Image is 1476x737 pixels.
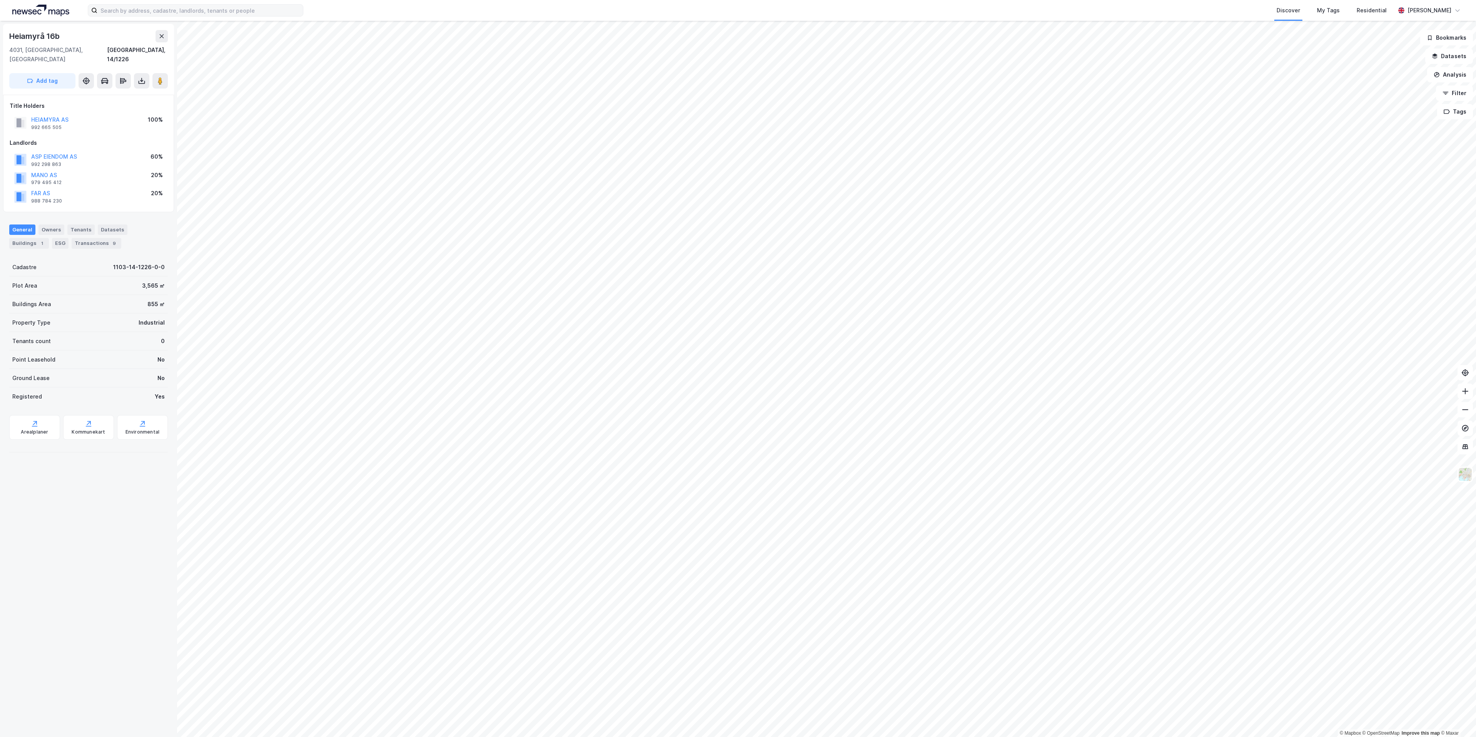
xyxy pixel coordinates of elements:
[9,224,35,234] div: General
[151,189,163,198] div: 20%
[31,124,62,131] div: 992 665 505
[12,281,37,290] div: Plot Area
[157,374,165,383] div: No
[9,73,75,89] button: Add tag
[161,337,165,346] div: 0
[12,300,51,309] div: Buildings Area
[21,429,48,435] div: Arealplaner
[110,240,118,247] div: 9
[1425,49,1473,64] button: Datasets
[12,374,50,383] div: Ground Lease
[142,281,165,290] div: 3,565 ㎡
[31,161,61,167] div: 992 298 863
[12,263,37,272] div: Cadastre
[1402,730,1440,736] a: Improve this map
[38,224,64,234] div: Owners
[12,392,42,401] div: Registered
[1407,6,1451,15] div: [PERSON_NAME]
[1436,85,1473,101] button: Filter
[72,238,121,249] div: Transactions
[31,198,62,204] div: 988 784 230
[31,179,62,186] div: 979 495 412
[1458,467,1473,482] img: Z
[148,115,163,124] div: 100%
[12,355,55,364] div: Point Leasehold
[9,30,61,42] div: Heiamyrå 16b
[67,224,95,234] div: Tenants
[151,152,163,161] div: 60%
[1438,700,1476,737] iframe: Chat Widget
[157,355,165,364] div: No
[1427,67,1473,82] button: Analysis
[1420,30,1473,45] button: Bookmarks
[12,337,51,346] div: Tenants count
[1277,6,1300,15] div: Discover
[1437,104,1473,119] button: Tags
[72,429,105,435] div: Kommunekart
[12,318,50,327] div: Property Type
[113,263,165,272] div: 1103-14-1226-0-0
[1357,6,1387,15] div: Residential
[98,224,127,234] div: Datasets
[1362,730,1400,736] a: OpenStreetMap
[10,138,167,147] div: Landlords
[38,240,46,247] div: 1
[1340,730,1361,736] a: Mapbox
[10,101,167,111] div: Title Holders
[97,5,303,16] input: Search by address, cadastre, landlords, tenants or people
[155,392,165,401] div: Yes
[9,45,107,64] div: 4031, [GEOGRAPHIC_DATA], [GEOGRAPHIC_DATA]
[9,238,49,249] div: Buildings
[107,45,168,64] div: [GEOGRAPHIC_DATA], 14/1226
[139,318,165,327] div: Industrial
[12,5,69,16] img: logo.a4113a55bc3d86da70a041830d287a7e.svg
[151,171,163,180] div: 20%
[52,238,69,249] div: ESG
[126,429,160,435] div: Environmental
[147,300,165,309] div: 855 ㎡
[1317,6,1340,15] div: My Tags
